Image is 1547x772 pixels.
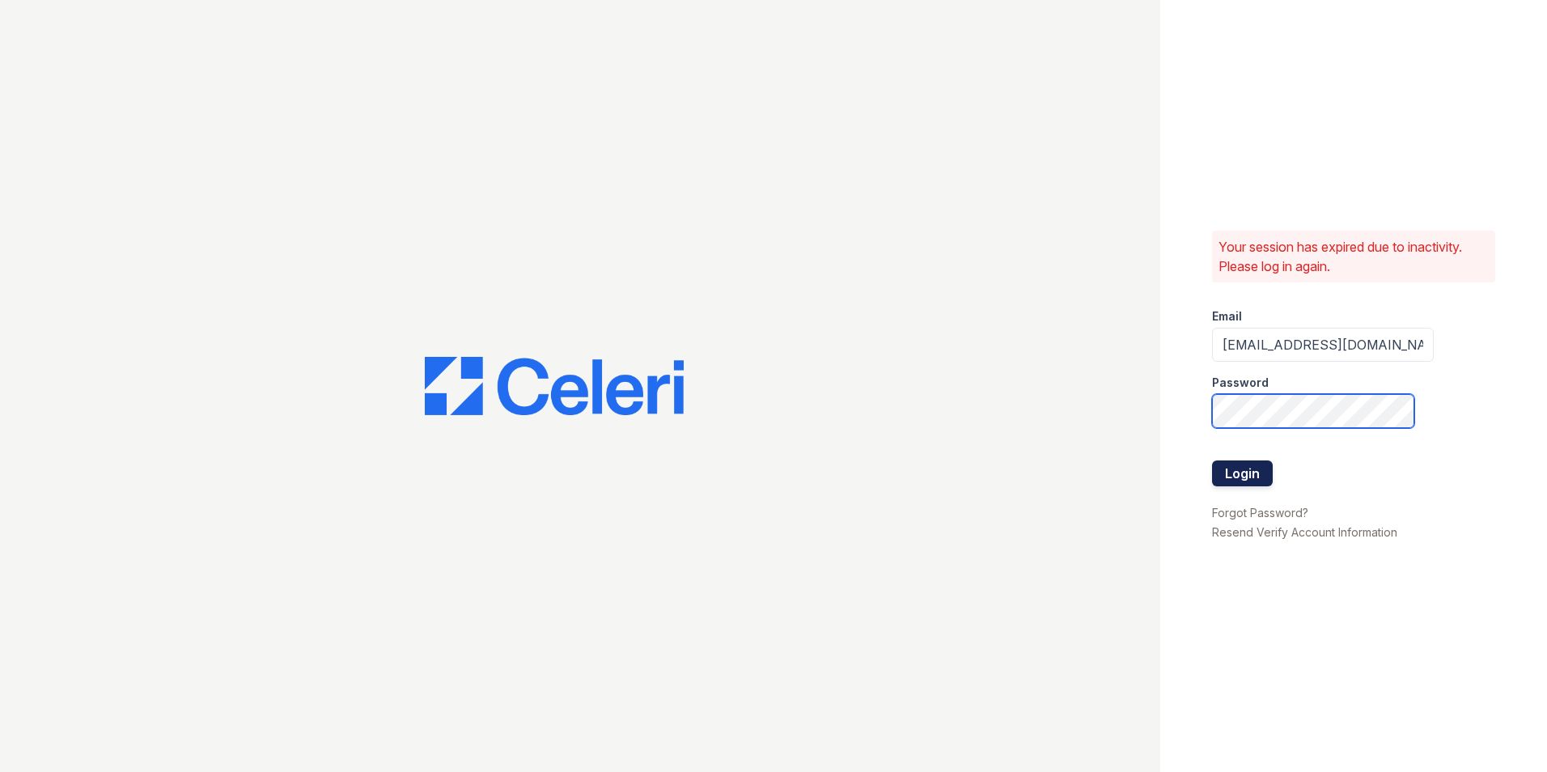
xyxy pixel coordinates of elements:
img: CE_Logo_Blue-a8612792a0a2168367f1c8372b55b34899dd931a85d93a1a3d3e32e68fde9ad4.png [425,357,684,415]
button: Login [1212,460,1273,486]
label: Email [1212,308,1242,324]
a: Forgot Password? [1212,506,1308,520]
a: Resend Verify Account Information [1212,525,1397,539]
p: Your session has expired due to inactivity. Please log in again. [1219,237,1489,276]
label: Password [1212,375,1269,391]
